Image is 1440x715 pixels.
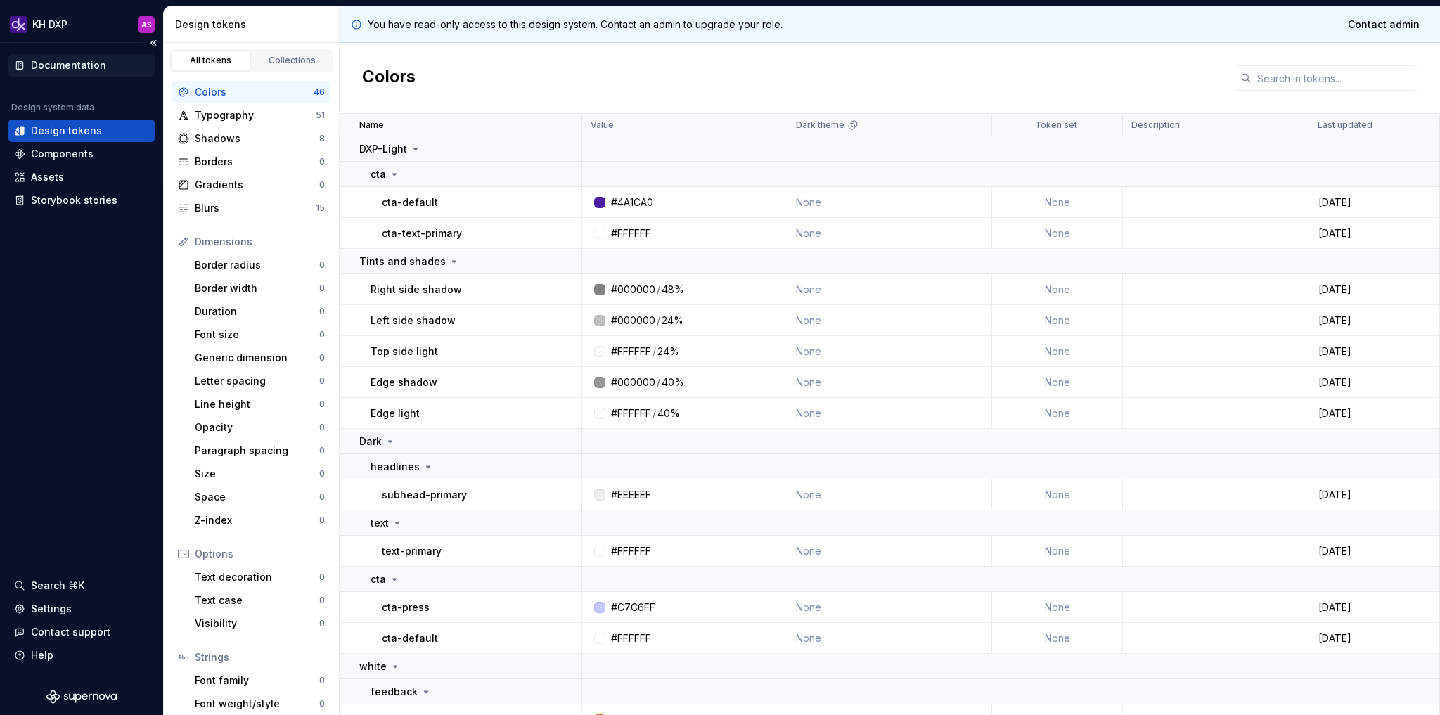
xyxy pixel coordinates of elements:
td: None [992,274,1123,305]
div: Border radius [195,258,319,272]
div: 0 [319,329,325,340]
div: #EEEEEF [611,488,651,502]
div: 0 [319,595,325,606]
a: Visibility0 [189,612,330,635]
a: Letter spacing0 [189,370,330,392]
div: Blurs [195,201,316,215]
button: Contact support [8,621,155,643]
div: / [652,344,656,359]
div: 0 [319,179,325,191]
div: 51 [316,110,325,121]
div: [DATE] [1310,544,1439,558]
p: cta [371,167,386,181]
a: Text decoration0 [189,566,330,588]
div: Generic dimension [195,351,319,365]
td: None [787,592,993,623]
p: Edge shadow [371,375,437,389]
p: cta-default [382,631,438,645]
a: Space0 [189,486,330,508]
div: [DATE] [1310,488,1439,502]
div: 0 [319,572,325,583]
div: Space [195,490,319,504]
p: Description [1131,120,1180,131]
td: None [992,367,1123,398]
div: 15 [316,202,325,214]
div: Documentation [31,58,106,72]
div: 0 [319,352,325,363]
td: None [787,187,993,218]
p: Left side shadow [371,314,456,328]
div: Gradients [195,178,319,192]
div: [DATE] [1310,195,1439,210]
div: / [652,406,656,420]
td: None [992,336,1123,367]
div: 24% [662,314,683,328]
div: 0 [319,618,325,629]
a: Size0 [189,463,330,485]
div: Text decoration [195,570,319,584]
p: Name [359,120,384,131]
div: Options [195,547,325,561]
a: Settings [8,598,155,620]
div: 0 [319,259,325,271]
input: Search in tokens... [1252,65,1417,91]
div: Design tokens [175,18,333,32]
td: None [787,305,993,336]
p: Value [591,120,614,131]
div: Storybook stories [31,193,117,207]
div: Borders [195,155,319,169]
div: #FFFFFF [611,631,651,645]
div: All tokens [176,55,246,66]
button: Collapse sidebar [143,33,163,53]
div: #4A1CA0 [611,195,653,210]
div: 0 [319,491,325,503]
p: cta-text-primary [382,226,462,240]
td: None [992,479,1123,510]
span: Contact admin [1348,18,1420,32]
div: Z-index [195,513,319,527]
a: Storybook stories [8,189,155,212]
a: Font size0 [189,323,330,346]
p: Dark [359,434,382,449]
p: cta-default [382,195,438,210]
h2: Colors [362,65,416,91]
div: Visibility [195,617,319,631]
a: Typography51 [172,104,330,127]
a: Shadows8 [172,127,330,150]
p: headlines [371,460,420,474]
a: Paragraph spacing0 [189,439,330,462]
p: text [371,516,389,530]
div: 0 [319,283,325,294]
div: #000000 [611,314,655,328]
svg: Supernova Logo [46,690,117,704]
div: #FFFFFF [611,406,651,420]
div: Text case [195,593,319,607]
div: Dimensions [195,235,325,249]
div: 0 [319,468,325,479]
p: Right side shadow [371,283,462,297]
p: cta [371,572,386,586]
div: / [657,375,660,389]
div: Opacity [195,420,319,434]
img: 0784b2da-6f85-42e6-8793-4468946223dc.png [10,16,27,33]
td: None [992,218,1123,249]
div: Assets [31,170,64,184]
div: #FFFFFF [611,344,651,359]
a: Contact admin [1339,12,1429,37]
div: 0 [319,445,325,456]
td: None [992,187,1123,218]
td: None [992,592,1123,623]
div: Duration [195,304,319,318]
td: None [992,623,1123,654]
div: [DATE] [1310,283,1439,297]
p: feedback [371,685,418,699]
div: Font weight/style [195,697,319,711]
p: Last updated [1318,120,1372,131]
p: cta-press [382,600,430,614]
div: 0 [319,698,325,709]
p: Dark theme [796,120,844,131]
td: None [992,536,1123,567]
a: Font weight/style0 [189,693,330,715]
div: [DATE] [1310,631,1439,645]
